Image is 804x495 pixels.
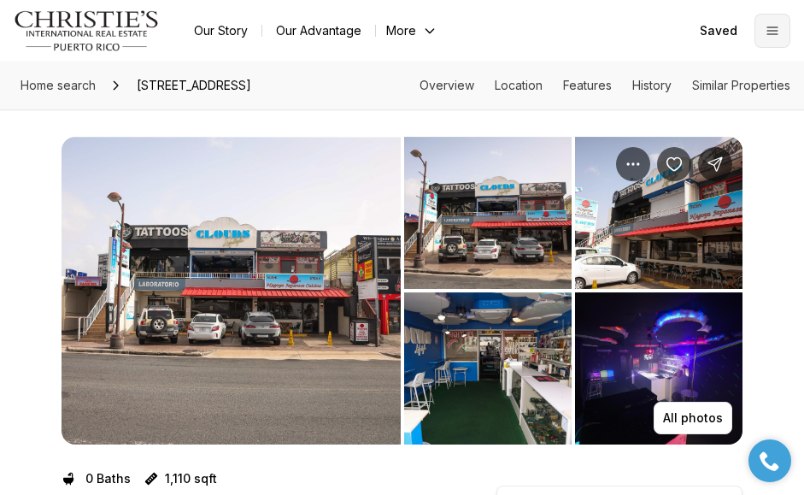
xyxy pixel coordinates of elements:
[563,78,612,92] a: Skip to: Features
[180,19,261,43] a: Our Story
[754,14,790,48] button: Open menu
[262,19,375,43] a: Our Advantage
[21,78,96,92] span: Home search
[85,472,131,486] p: 0 Baths
[404,137,743,445] li: 2 of 18
[495,78,543,92] a: Skip to: Location
[654,402,732,434] button: All photos
[700,24,737,38] span: Saved
[165,472,217,486] p: 1,110 sqft
[575,292,742,445] button: View image gallery
[420,79,790,92] nav: Page section menu
[692,78,790,92] a: Skip to: Similar Properties
[62,137,401,445] li: 1 of 18
[663,411,723,425] p: All photos
[404,292,572,445] button: View image gallery
[575,137,742,289] button: View image gallery
[14,10,160,51] img: logo
[616,147,650,181] button: Property options
[632,78,672,92] a: Skip to: History
[657,147,691,181] button: Save Property: 5900 AVENIDA ISLA VERDE #5
[62,137,401,445] button: View image gallery
[376,19,448,43] button: More
[62,137,742,445] div: Listing Photos
[404,137,572,289] button: View image gallery
[130,72,258,99] span: [STREET_ADDRESS]
[420,78,474,92] a: Skip to: Overview
[698,147,732,181] button: Share Property: 5900 AVENIDA ISLA VERDE #5
[14,72,103,99] a: Home search
[690,14,748,48] a: Saved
